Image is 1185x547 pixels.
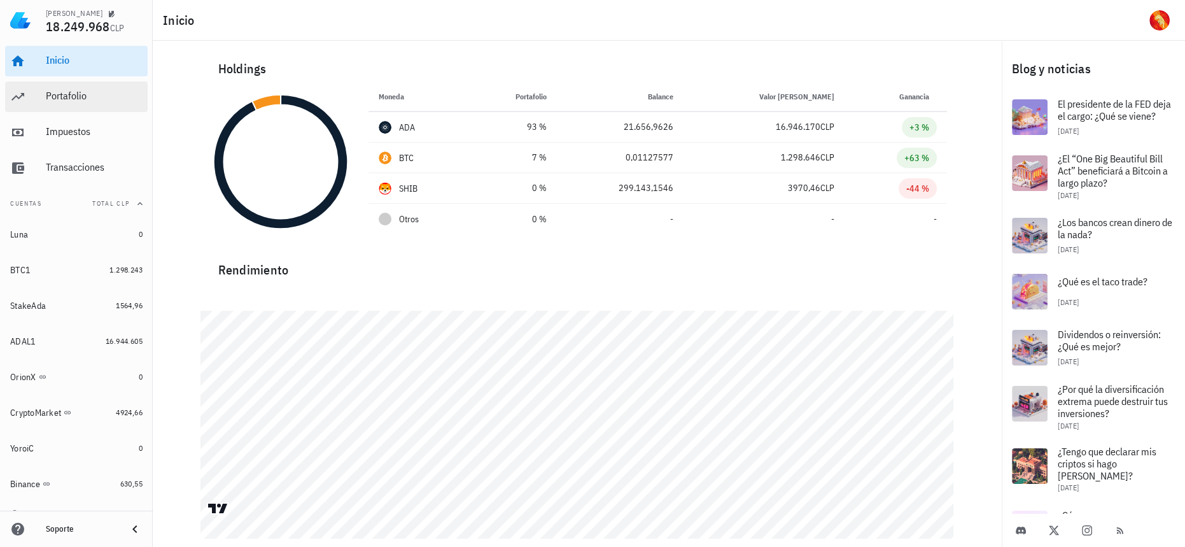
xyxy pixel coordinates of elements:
[934,213,937,225] span: -
[1002,145,1185,208] a: ¿El “One Big Beautiful Bill Act” beneficiará a Bitcoin a largo plazo? [DATE]
[379,182,391,195] div: SHIB-icon
[5,433,148,464] a: YoroiC 0
[379,152,391,164] div: BTC-icon
[684,82,845,112] th: Valor [PERSON_NAME]
[1149,10,1170,31] div: avatar
[1002,320,1185,376] a: Dividendos o reinversión: ¿Qué es mejor? [DATE]
[1058,383,1168,420] span: ¿Por qué la diversificación extrema puede destruir tus inversiones?
[5,219,148,250] a: Luna 0
[46,8,102,18] div: [PERSON_NAME]
[1058,421,1079,430] span: [DATE]
[1058,483,1079,492] span: [DATE]
[379,121,391,134] div: ADA-icon
[163,10,200,31] h1: Inicio
[116,408,143,417] span: 4924,66
[5,82,148,112] a: Portafolio
[1058,216,1172,241] span: ¿Los bancos crean dinero de la nada?
[10,265,31,276] div: BTC1
[399,182,418,195] div: SHIB
[480,120,547,134] div: 93 %
[10,479,40,490] div: Binance
[1002,376,1185,438] a: ¿Por qué la diversificación extrema puede destruir tus inversiones? [DATE]
[5,117,148,148] a: Impuestos
[5,46,148,76] a: Inicio
[5,397,148,428] a: CryptoMarket 4924,66
[567,151,673,164] div: 0,01127577
[46,18,110,35] span: 18.249.968
[5,290,148,321] a: StakeAda 1564,96
[904,152,929,164] div: +63 %
[820,152,834,163] span: CLP
[106,336,143,346] span: 16.944.605
[820,121,834,132] span: CLP
[5,362,148,392] a: OrionX 0
[788,182,820,194] span: 3970,46
[899,92,937,101] span: Ganancia
[10,443,34,454] div: YoroiC
[8,507,86,520] button: agregar cuenta
[557,82,684,112] th: Balance
[13,509,80,518] span: agregar cuenta
[10,10,31,31] img: LedgiFi
[1058,126,1079,136] span: [DATE]
[399,152,414,164] div: BTC
[5,326,148,357] a: ADAL1 16.944.605
[10,229,28,240] div: Luna
[10,372,36,383] div: OrionX
[46,161,143,173] div: Transacciones
[781,152,820,163] span: 1.298.646
[1002,48,1185,89] div: Blog y noticias
[1002,438,1185,501] a: ¿Tengo que declarar mis criptos si hago [PERSON_NAME]? [DATE]
[46,524,117,534] div: Soporte
[109,265,143,274] span: 1.298.243
[470,82,557,112] th: Portafolio
[139,443,143,453] span: 0
[207,502,229,515] a: Charting by TradingView
[1058,357,1079,366] span: [DATE]
[46,125,143,138] div: Impuestos
[480,151,547,164] div: 7 %
[10,301,46,311] div: StakeAda
[909,121,929,134] div: +3 %
[46,90,143,102] div: Portafolio
[1058,328,1161,353] span: Dividendos o reinversión: ¿Qué es mejor?
[92,199,130,208] span: Total CLP
[5,188,148,219] button: CuentasTotal CLP
[116,301,143,310] span: 1564,96
[1002,264,1185,320] a: ¿Qué es el taco trade? [DATE]
[139,372,143,381] span: 0
[567,181,673,195] div: 299.143,1546
[399,121,416,134] div: ADA
[10,336,36,347] div: ADAL1
[208,48,947,89] div: Holdings
[1002,208,1185,264] a: ¿Los bancos crean dinero de la nada? [DATE]
[208,250,947,280] div: Rendimiento
[1058,445,1156,482] span: ¿Tengo que declarar mis criptos si hago [PERSON_NAME]?
[831,213,834,225] span: -
[906,182,929,195] div: -44 %
[368,82,470,112] th: Moneda
[110,22,125,34] span: CLP
[46,54,143,66] div: Inicio
[5,153,148,183] a: Transacciones
[1058,245,1079,254] span: [DATE]
[1058,190,1079,200] span: [DATE]
[5,255,148,285] a: BTC1 1.298.243
[1058,297,1079,307] span: [DATE]
[10,408,61,418] div: CryptoMarket
[776,121,820,132] span: 16.946.170
[1058,97,1171,122] span: El presidente de la FED deja el cargo: ¿Qué se viene?
[1058,275,1147,288] span: ¿Qué es el taco trade?
[567,120,673,134] div: 21.656,9626
[480,213,547,226] div: 0 %
[670,213,673,225] span: -
[1002,89,1185,145] a: El presidente de la FED deja el cargo: ¿Qué se viene? [DATE]
[139,229,143,239] span: 0
[480,181,547,195] div: 0 %
[399,213,419,226] span: Otros
[820,182,834,194] span: CLP
[120,479,143,488] span: 630,55
[5,469,148,499] a: Binance 630,55
[1058,152,1168,189] span: ¿El “One Big Beautiful Bill Act” beneficiará a Bitcoin a largo plazo?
